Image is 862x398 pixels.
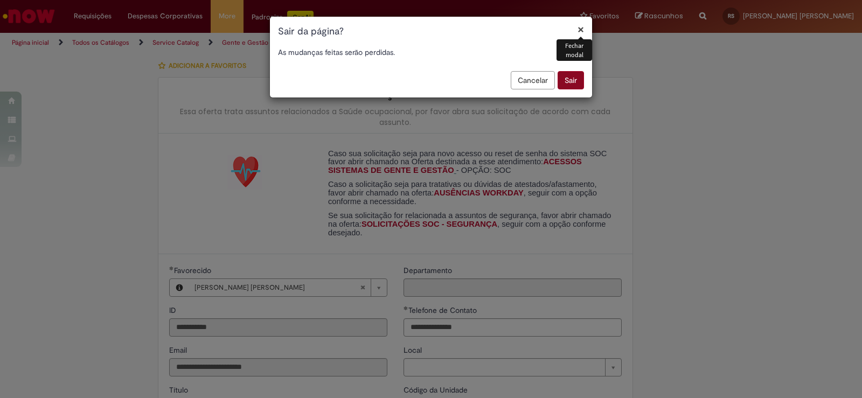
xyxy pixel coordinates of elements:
h1: Sair da página? [278,25,584,39]
button: Sair [558,71,584,89]
button: Cancelar [511,71,555,89]
p: As mudanças feitas serão perdidas. [278,47,584,58]
div: Fechar modal [557,39,592,61]
button: Fechar modal [578,24,584,35]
